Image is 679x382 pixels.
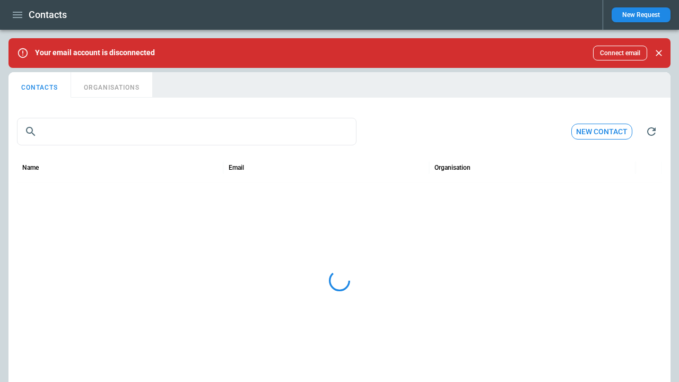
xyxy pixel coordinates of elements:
[35,48,155,57] p: Your email account is disconnected
[71,72,152,98] button: ORGANISATIONS
[651,41,666,65] div: dismiss
[651,46,666,60] button: Close
[571,124,632,140] button: New contact
[593,46,647,60] button: Connect email
[22,164,39,171] div: Name
[29,8,67,21] h1: Contacts
[434,164,471,171] div: Organisation
[612,7,671,22] button: New Request
[8,72,71,98] button: CONTACTS
[229,164,244,171] div: Email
